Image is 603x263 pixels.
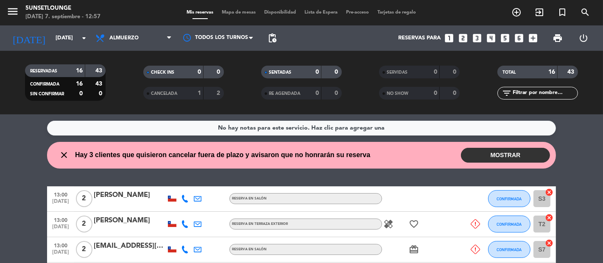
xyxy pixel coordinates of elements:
i: looks_3 [472,33,483,44]
strong: 43 [95,81,104,87]
div: [PERSON_NAME] [94,190,166,201]
span: RE AGENDADA [269,91,300,96]
span: [DATE] [50,199,71,208]
i: cancel [545,188,553,197]
i: exit_to_app [534,7,544,17]
span: [DATE] [50,224,71,234]
button: menu [6,5,19,21]
button: CONFIRMADA [488,190,530,207]
span: CONFIRMADA [497,247,522,252]
div: [DATE] 7. septiembre - 12:57 [25,13,100,21]
i: healing [383,219,394,229]
span: 13:00 [50,215,71,224]
i: cancel [545,213,553,222]
div: 5unsetlounge [25,4,100,13]
strong: 0 [434,90,437,96]
strong: 16 [76,68,83,74]
div: No hay notas para este servicio. Haz clic para agregar una [218,123,385,133]
span: Pre-acceso [342,10,374,15]
strong: 0 [79,91,83,97]
span: 2 [76,241,92,258]
strong: 0 [453,69,458,75]
i: cancel [545,239,553,247]
strong: 0 [335,90,340,96]
span: CHECK INS [151,70,174,75]
div: [EMAIL_ADDRESS][DOMAIN_NAME] [94,241,166,252]
span: RESERVA EN TERRAZA EXTERIOR [232,222,288,226]
i: power_settings_new [578,33,589,43]
span: 13:00 [50,240,71,250]
i: looks_6 [514,33,525,44]
span: [DATE] [50,249,71,259]
span: SERVIDAS [387,70,408,75]
span: Hay 3 clientes que quisieron cancelar fuera de plazo y avisaron que no honrarán su reserva [75,149,370,161]
span: Disponibilidad [260,10,301,15]
div: [PERSON_NAME] [94,215,166,226]
strong: 0 [217,69,222,75]
span: CONFIRMADA [30,82,59,86]
i: turned_in_not [557,7,567,17]
span: Almuerzo [109,35,139,41]
strong: 0 [99,91,104,97]
span: TOTAL [502,70,516,75]
i: looks_two [458,33,469,44]
span: Reservas para [398,35,441,42]
i: filter_list [502,88,512,98]
button: CONFIRMADA [488,241,530,258]
button: CONFIRMADA [488,216,530,233]
span: RESERVA EN SALÓN [232,197,267,200]
span: Tarjetas de regalo [374,10,421,15]
input: Filtrar por nombre... [512,89,578,98]
span: 13:00 [50,189,71,199]
i: menu [6,5,19,18]
span: print [553,33,563,43]
span: CANCELADA [151,91,177,96]
i: arrow_drop_down [79,33,89,43]
span: SENTADAS [269,70,291,75]
span: 2 [76,190,92,207]
i: add_box [528,33,539,44]
strong: 0 [198,69,201,75]
i: add_circle_outline [511,7,522,17]
span: CONFIRMADA [497,197,522,201]
strong: 0 [453,90,458,96]
i: [DATE] [6,29,51,47]
strong: 43 [567,69,576,75]
span: pending_actions [267,33,277,43]
span: Mis reservas [183,10,218,15]
i: looks_4 [486,33,497,44]
strong: 0 [335,69,340,75]
strong: 0 [434,69,437,75]
strong: 43 [95,68,104,74]
i: looks_one [444,33,455,44]
span: Lista de Espera [301,10,342,15]
span: 2 [76,216,92,233]
strong: 16 [548,69,555,75]
strong: 2 [217,90,222,96]
i: looks_5 [500,33,511,44]
span: SIN CONFIRMAR [30,92,64,96]
strong: 0 [315,69,319,75]
strong: 0 [315,90,319,96]
span: RESERVA EN SALÓN [232,248,267,251]
span: CONFIRMADA [497,222,522,227]
i: search [580,7,590,17]
span: RESERVADAS [30,69,57,73]
span: Mapa de mesas [218,10,260,15]
strong: 1 [198,90,201,96]
div: LOG OUT [571,25,597,51]
strong: 16 [76,81,83,87]
i: close [59,150,69,160]
span: NO SHOW [387,91,408,96]
button: MOSTRAR [461,148,550,163]
i: card_giftcard [409,244,419,255]
i: favorite_border [409,219,419,229]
